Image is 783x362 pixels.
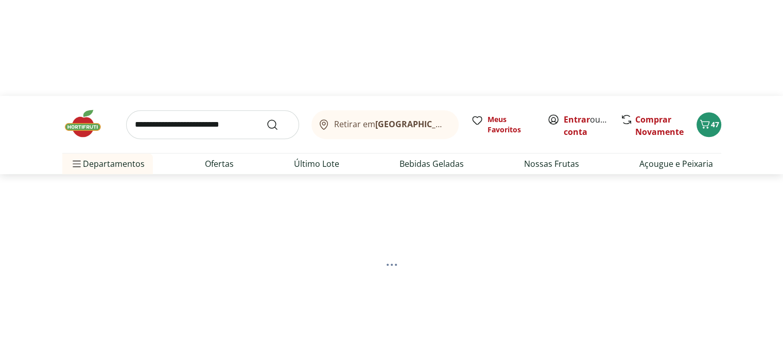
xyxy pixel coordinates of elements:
[126,110,299,139] input: search
[635,114,684,137] a: Comprar Novamente
[639,158,713,170] a: Açougue e Peixaria
[62,108,114,139] img: Hortifruti
[294,158,339,170] a: Último Lote
[697,112,721,137] button: Carrinho
[524,158,579,170] a: Nossas Frutas
[488,114,535,135] span: Meus Favoritos
[399,158,464,170] a: Bebidas Geladas
[471,114,535,135] a: Meus Favoritos
[334,119,448,129] span: Retirar em
[564,114,590,125] a: Entrar
[266,118,291,131] button: Submit Search
[564,114,620,137] a: Criar conta
[205,158,234,170] a: Ofertas
[564,113,610,138] span: ou
[71,151,83,176] button: Menu
[711,119,719,129] span: 47
[311,110,459,139] button: Retirar em[GEOGRAPHIC_DATA]/[GEOGRAPHIC_DATA]
[71,151,145,176] span: Departamentos
[375,118,549,130] b: [GEOGRAPHIC_DATA]/[GEOGRAPHIC_DATA]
